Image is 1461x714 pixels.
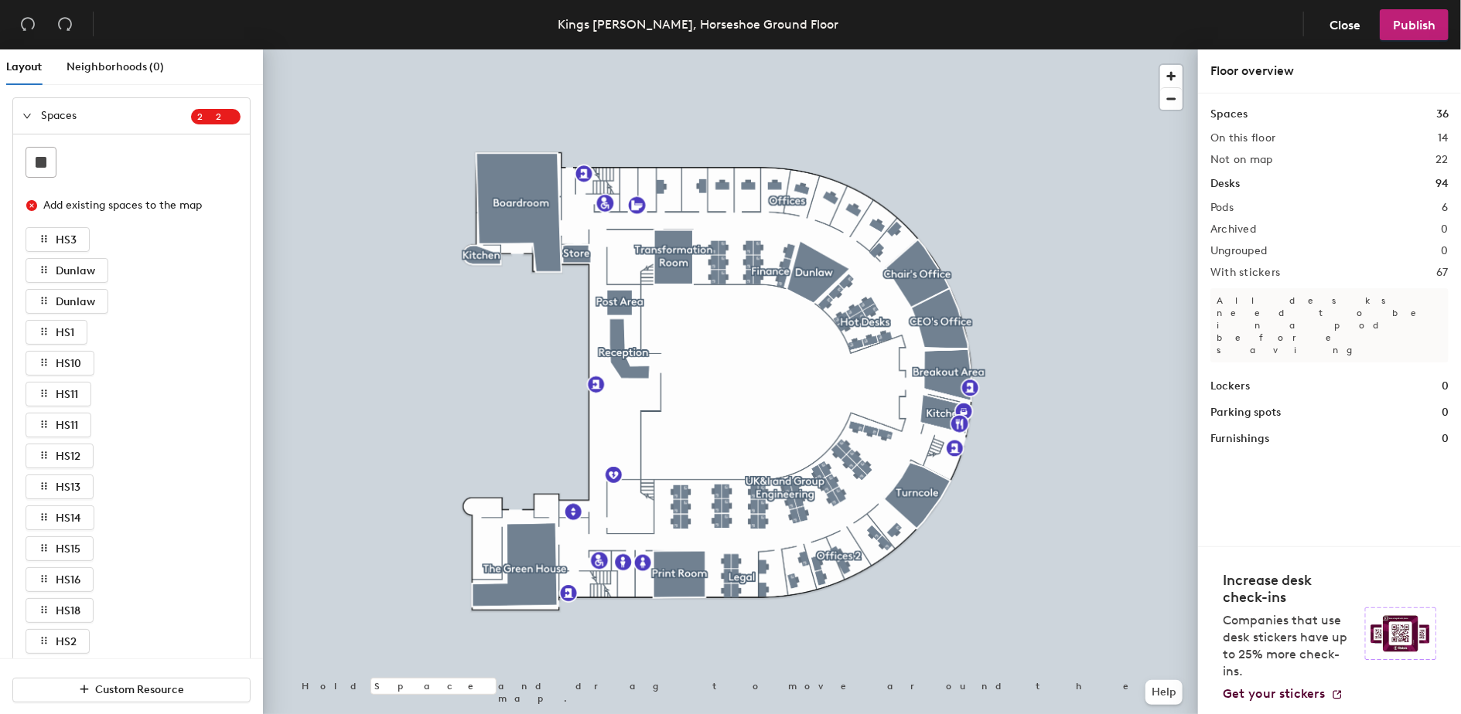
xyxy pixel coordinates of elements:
[56,419,78,432] span: HS11
[26,289,108,314] button: Dunlaw
[1442,223,1449,236] h2: 0
[1435,154,1449,166] h2: 22
[56,295,95,308] span: Dunlaw
[1365,607,1436,660] img: Sticker logo
[26,227,90,252] button: HS3
[26,258,108,283] button: Dunlaw
[26,413,91,437] button: HS11
[1442,245,1449,257] h2: 0
[56,450,80,463] span: HS12
[1210,154,1273,166] h2: Not on map
[1436,267,1449,279] h2: 67
[1210,430,1269,447] h1: Furnishings
[43,197,227,214] div: Add existing spaces to the map
[49,9,80,40] button: Redo (⌘ + ⇧ + Z)
[216,111,234,122] span: 2
[22,111,32,121] span: expanded
[56,481,80,494] span: HS13
[1380,9,1449,40] button: Publish
[1223,572,1356,606] h4: Increase desk check-ins
[1210,288,1449,362] p: All desks need to be in a pod before saving
[96,683,185,696] span: Custom Resource
[26,536,94,561] button: HS15
[26,567,94,592] button: HS16
[1210,267,1281,279] h2: With stickers
[26,382,91,406] button: HS11
[56,357,81,370] span: HS10
[56,388,78,401] span: HS11
[1210,202,1234,214] h2: Pods
[1393,18,1435,32] span: Publish
[1210,404,1281,421] h1: Parking spots
[1442,404,1449,421] h1: 0
[1210,62,1449,80] div: Floor overview
[191,109,241,124] sup: 22
[1210,223,1256,236] h2: Archived
[12,678,251,702] button: Custom Resource
[26,474,94,499] button: HS13
[26,505,94,530] button: HS14
[197,111,216,122] span: 2
[56,326,74,339] span: HS1
[1442,430,1449,447] h1: 0
[56,233,77,246] span: HS3
[1145,680,1183,705] button: Help
[1210,245,1268,257] h2: Ungrouped
[1223,686,1343,702] a: Get your stickers
[1436,106,1449,123] h1: 36
[56,604,80,617] span: HS18
[1435,175,1449,192] h1: 94
[6,60,42,73] span: Layout
[56,573,80,586] span: HS16
[1442,202,1449,214] h2: 6
[67,60,164,73] span: Neighborhoods (0)
[1210,106,1248,123] h1: Spaces
[41,98,191,134] span: Spaces
[26,629,90,654] button: HS2
[1210,378,1250,395] h1: Lockers
[56,542,80,556] span: HS15
[56,264,95,277] span: Dunlaw
[12,9,43,40] button: Undo (⌘ + Z)
[26,320,87,345] button: HS1
[26,200,37,211] span: close-circle
[26,598,94,623] button: HS18
[1223,612,1356,680] p: Companies that use desk stickers have up to 25% more check-ins.
[1442,378,1449,395] h1: 0
[56,512,81,525] span: HS14
[558,15,839,34] div: Kings [PERSON_NAME], Horseshoe Ground Floor
[1316,9,1374,40] button: Close
[1438,132,1449,144] h2: 14
[26,351,94,376] button: HS10
[56,635,77,648] span: HS2
[1223,686,1325,701] span: Get your stickers
[1210,132,1276,144] h2: On this floor
[1210,175,1240,192] h1: Desks
[1330,18,1360,32] span: Close
[26,444,94,468] button: HS12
